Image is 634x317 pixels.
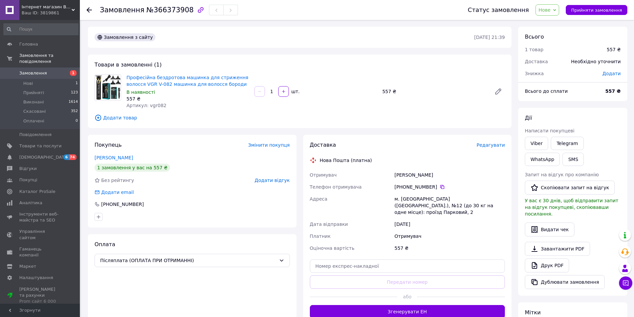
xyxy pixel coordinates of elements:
[393,230,506,242] div: Отримувач
[571,8,622,13] span: Прийняти замовлення
[19,275,53,281] span: Налаштування
[525,88,568,94] span: Всього до сплати
[19,132,52,138] span: Повідомлення
[393,193,506,218] div: м. [GEOGRAPHIC_DATA] ([GEOGRAPHIC_DATA].), №12 (до 30 кг на одне місце): проїзд Парковий, 2
[126,89,155,95] span: В наявності
[525,71,544,76] span: Знижка
[318,157,374,164] div: Нова Пошта (платна)
[95,62,162,68] span: Товари в замовленні (1)
[525,128,574,133] span: Написати покупцеві
[19,211,62,223] span: Інструменти веб-майстра та SEO
[525,153,560,166] a: WhatsApp
[95,33,155,41] div: Замовлення з сайту
[602,71,621,76] span: Додати
[19,53,80,65] span: Замовлення та повідомлення
[23,118,44,124] span: Оплачені
[126,75,248,87] a: Професійна бездротова машинка для стриження волосся VGR V-082 машинка для волосся бороди
[70,70,77,76] span: 1
[23,90,44,96] span: Прийняті
[19,177,37,183] span: Покупці
[23,108,46,114] span: Скасовані
[95,164,170,172] div: 1 замовлення у вас на 557 ₴
[525,242,590,256] a: Завантажити PDF
[310,184,362,190] span: Телефон отримувача
[19,298,62,304] div: Prom сайт 6 000
[19,229,62,240] span: Управління сайтом
[19,166,37,172] span: Відгуки
[567,54,625,69] div: Необхідно уточнити
[607,46,621,53] div: 557 ₴
[126,95,249,102] div: 557 ₴
[95,75,121,100] img: Професійна бездротова машинка для стриження волосся VGR V-082 машинка для волосся бороди
[146,6,194,14] span: №366373908
[69,154,77,160] span: 74
[19,263,36,269] span: Маркет
[468,7,529,13] div: Статус замовлення
[538,7,550,13] span: Нове
[525,47,543,52] span: 1 товар
[94,189,134,196] div: Додати email
[551,137,583,150] a: Telegram
[126,103,166,108] span: Артикул: vgr082
[95,114,505,121] span: Додати товар
[525,198,618,217] span: У вас є 30 днів, щоб відправити запит на відгук покупцеві, скопіювавши посилання.
[19,200,42,206] span: Аналітика
[562,153,584,166] button: SMS
[71,108,78,114] span: 352
[525,34,544,40] span: Всього
[492,85,505,98] a: Редагувати
[95,142,122,148] span: Покупець
[19,41,38,47] span: Головна
[525,309,541,316] span: Мітки
[525,258,569,272] a: Друк PDF
[248,142,290,148] span: Змінити покупця
[397,293,417,300] span: або
[19,70,47,76] span: Замовлення
[525,172,599,177] span: Запит на відгук про компанію
[76,118,78,124] span: 0
[310,222,348,227] span: Дата відправки
[76,80,78,86] span: 1
[19,143,62,149] span: Товари та послуги
[101,189,134,196] div: Додати email
[525,181,615,195] button: Скопіювати запит на відгук
[394,184,505,190] div: [PHONE_NUMBER]
[22,4,72,10] span: Інтернет магазин Bery-Hapay
[19,154,69,160] span: [DEMOGRAPHIC_DATA]
[619,276,632,290] button: Чат з покупцем
[64,154,69,160] span: 6
[566,5,627,15] button: Прийняти замовлення
[87,7,92,13] div: Повернутися назад
[525,115,532,121] span: Дії
[69,99,78,105] span: 1614
[19,246,62,258] span: Гаманець компанії
[525,137,548,150] a: Viber
[19,189,55,195] span: Каталог ProSale
[22,10,80,16] div: Ваш ID: 3819861
[310,172,337,178] span: Отримувач
[290,88,300,95] div: шт.
[255,178,290,183] span: Додати відгук
[95,241,115,247] span: Оплата
[393,218,506,230] div: [DATE]
[525,223,574,237] button: Видати чек
[380,87,489,96] div: 557 ₴
[310,234,331,239] span: Платник
[23,80,33,86] span: Нові
[310,259,505,273] input: Номер експрес-накладної
[71,90,78,96] span: 123
[19,286,62,305] span: [PERSON_NAME] та рахунки
[393,169,506,181] div: [PERSON_NAME]
[474,35,505,40] time: [DATE] 21:39
[525,275,605,289] button: Дублювати замовлення
[95,155,133,160] a: [PERSON_NAME]
[477,142,505,148] span: Редагувати
[605,88,621,94] b: 557 ₴
[310,245,354,251] span: Оціночна вартість
[100,257,276,264] span: Післяплата (ОПЛАТА ПРИ ОТРИМАННІ)
[23,99,44,105] span: Виконані
[101,201,144,208] div: [PHONE_NUMBER]
[100,6,144,14] span: Замовлення
[393,242,506,254] div: 557 ₴
[3,23,79,35] input: Пошук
